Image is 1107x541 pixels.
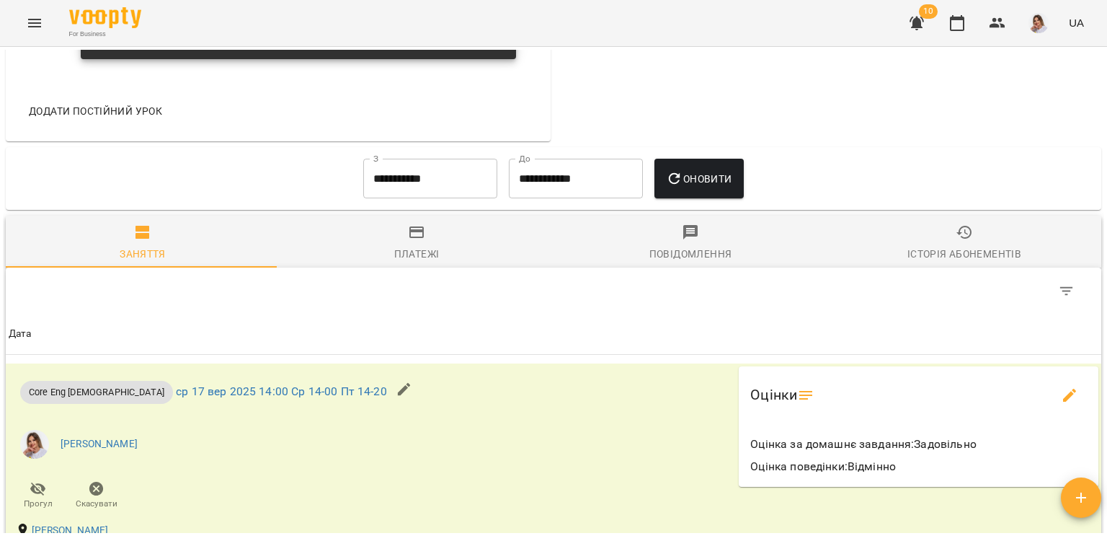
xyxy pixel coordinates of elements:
div: Історія абонементів [907,245,1021,263]
button: Оновити [654,159,743,199]
span: Оновити [666,170,732,188]
img: d332a1c3318355be326c790ed3ba89f4.jpg [20,430,49,459]
button: Скасувати [67,476,125,516]
button: Додати постійний урок [23,98,168,124]
div: Заняття [120,245,166,263]
button: Прогул [9,476,67,516]
span: Дата [9,325,1098,343]
span: For Business [69,30,141,39]
div: Платежі [394,245,440,263]
div: Дата [9,325,32,343]
span: Core Eng [DEMOGRAPHIC_DATA] [20,385,173,399]
img: Voopty Logo [69,7,141,28]
button: edit evaluations [1052,378,1087,413]
img: d332a1c3318355be326c790ed3ba89f4.jpg [1028,13,1049,33]
a: [PERSON_NAME] [32,524,109,538]
span: UA [1069,15,1084,30]
svg: Є коментарі [797,387,814,404]
button: Фільтр [1049,274,1084,309]
p: Оцінка поведінки : Відмінно [750,458,1087,475]
p: Оцінка за домашнє завдання : Задовільно [750,436,1087,453]
div: Sort [9,325,32,343]
span: Прогул [24,498,53,510]
h6: Оцінки [750,384,797,406]
span: Додати постійний урок [29,102,162,120]
button: Menu [17,6,52,40]
span: Скасувати [76,498,117,510]
button: UA [1063,9,1090,36]
div: Table Toolbar [6,268,1101,314]
a: [PERSON_NAME] [61,437,138,452]
span: 10 [919,4,938,19]
a: ср 17 вер 2025 14:00 Ср 14-00 Пт 14-20 [176,384,387,398]
div: Повідомлення [649,245,732,263]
